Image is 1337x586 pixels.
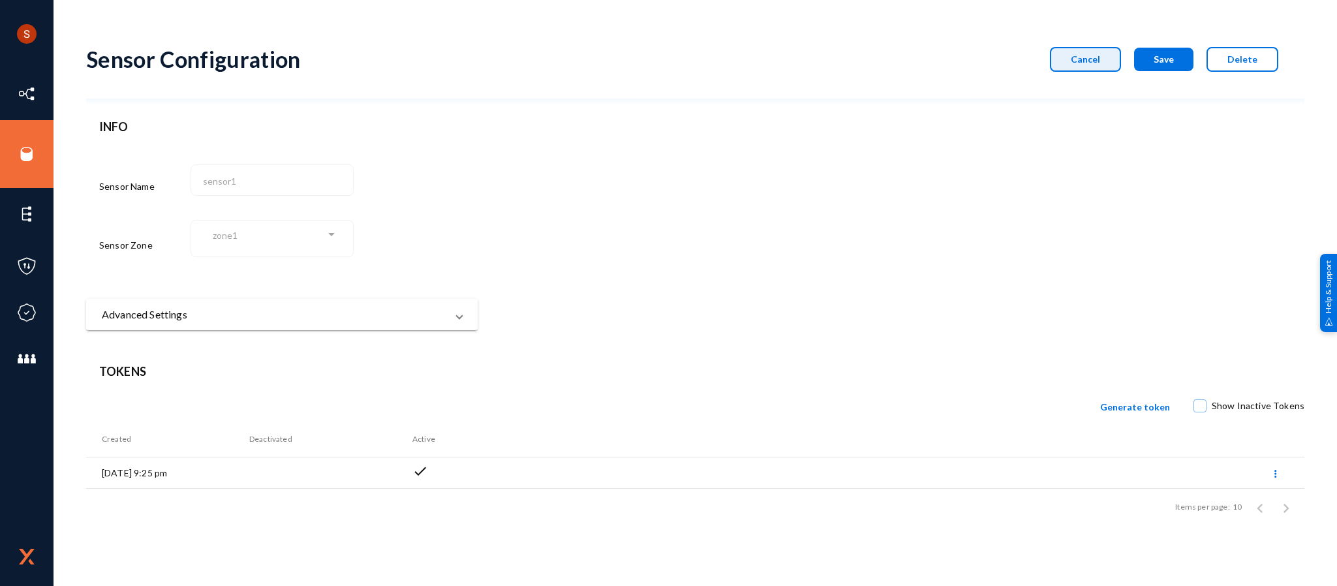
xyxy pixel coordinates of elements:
[1320,254,1337,332] div: Help & Support
[99,118,465,136] header: INFO
[99,363,1291,380] header: Tokens
[249,421,412,457] th: Deactivated
[1175,501,1229,513] div: Items per page:
[86,421,249,457] th: Created
[17,24,37,44] img: ACg8ocLCHWB70YVmYJSZIkanuWRMiAOKj9BOxslbKTvretzi-06qRA=s96-c
[1212,396,1304,416] span: Show Inactive Tokens
[1071,54,1100,65] span: Cancel
[102,307,446,322] mat-panel-title: Advanced Settings
[17,204,37,224] img: icon-elements.svg
[1247,494,1273,520] button: Previous page
[1090,393,1180,421] button: Generate token
[1050,47,1121,72] button: Cancel
[412,463,428,479] span: check
[86,457,249,489] td: [DATE] 9:25 pm
[17,256,37,276] img: icon-policies.svg
[86,46,301,72] div: Sensor Configuration
[1154,54,1174,65] span: Save
[213,230,238,241] span: zone1
[1134,48,1193,71] button: Save
[1100,401,1170,412] span: Generate token
[99,218,191,273] div: Sensor Zone
[1227,54,1257,65] span: Delete
[1325,317,1333,326] img: help_support.svg
[1206,47,1278,72] button: Delete
[203,176,347,187] input: Name
[17,84,37,104] img: icon-inventory.svg
[17,303,37,322] img: icon-compliance.svg
[1273,494,1299,520] button: Next page
[86,299,478,330] mat-expansion-panel-header: Advanced Settings
[17,144,37,164] img: icon-sources.svg
[99,162,191,211] div: Sensor Name
[17,349,37,369] img: icon-members.svg
[1233,501,1242,513] div: 10
[412,421,1174,457] th: Active
[1037,54,1121,65] a: Cancel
